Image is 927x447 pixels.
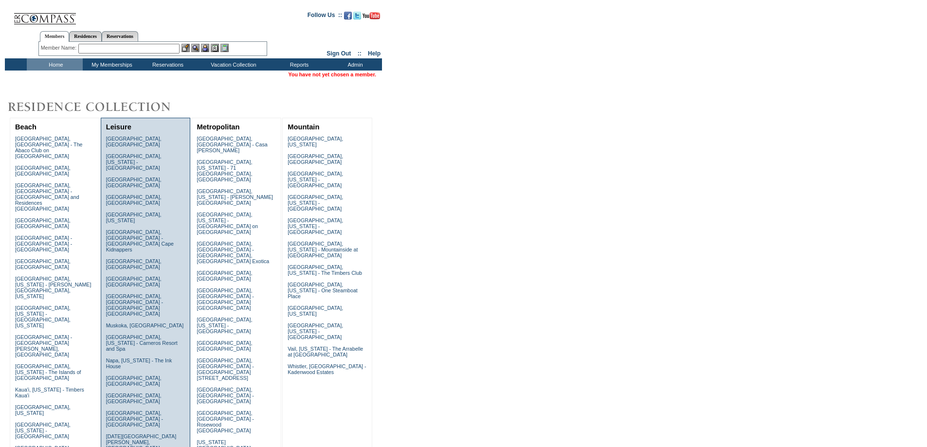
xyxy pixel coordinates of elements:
[327,50,351,57] a: Sign Out
[106,293,163,317] a: [GEOGRAPHIC_DATA], [GEOGRAPHIC_DATA] - [GEOGRAPHIC_DATA] [GEOGRAPHIC_DATA]
[15,123,36,131] a: Beach
[197,159,252,182] a: [GEOGRAPHIC_DATA], [US_STATE] - 71 [GEOGRAPHIC_DATA], [GEOGRAPHIC_DATA]
[358,50,362,57] span: ::
[197,270,252,282] a: [GEOGRAPHIC_DATA], [GEOGRAPHIC_DATA]
[83,58,139,71] td: My Memberships
[197,212,258,235] a: [GEOGRAPHIC_DATA], [US_STATE] - [GEOGRAPHIC_DATA] on [GEOGRAPHIC_DATA]
[197,387,254,404] a: [GEOGRAPHIC_DATA], [GEOGRAPHIC_DATA] - [GEOGRAPHIC_DATA]
[15,305,71,328] a: [GEOGRAPHIC_DATA], [US_STATE] - [GEOGRAPHIC_DATA], [US_STATE]
[106,358,172,369] a: Napa, [US_STATE] - The Ink House
[197,136,267,153] a: [GEOGRAPHIC_DATA], [GEOGRAPHIC_DATA] - Casa [PERSON_NAME]
[353,15,361,20] a: Follow us on Twitter
[41,44,78,52] div: Member Name:
[308,11,342,22] td: Follow Us ::
[288,305,343,317] a: [GEOGRAPHIC_DATA], [US_STATE]
[15,334,72,358] a: [GEOGRAPHIC_DATA] - [GEOGRAPHIC_DATA][PERSON_NAME], [GEOGRAPHIC_DATA]
[197,358,254,381] a: [GEOGRAPHIC_DATA], [GEOGRAPHIC_DATA] - [GEOGRAPHIC_DATA][STREET_ADDRESS]
[15,235,72,252] a: [GEOGRAPHIC_DATA] - [GEOGRAPHIC_DATA] - [GEOGRAPHIC_DATA]
[106,258,162,270] a: [GEOGRAPHIC_DATA], [GEOGRAPHIC_DATA]
[288,136,343,147] a: [GEOGRAPHIC_DATA], [US_STATE]
[197,287,254,311] a: [GEOGRAPHIC_DATA], [GEOGRAPHIC_DATA] - [GEOGRAPHIC_DATA] [GEOGRAPHIC_DATA]
[195,58,270,71] td: Vacation Collection
[288,322,343,340] a: [GEOGRAPHIC_DATA], [US_STATE] - [GEOGRAPHIC_DATA]
[15,217,71,229] a: [GEOGRAPHIC_DATA], [GEOGRAPHIC_DATA]
[197,410,254,433] a: [GEOGRAPHIC_DATA], [GEOGRAPHIC_DATA] - Rosewood [GEOGRAPHIC_DATA]
[106,212,162,223] a: [GEOGRAPHIC_DATA], [US_STATE]
[15,422,71,439] a: [GEOGRAPHIC_DATA], [US_STATE] - [GEOGRAPHIC_DATA]
[288,123,319,131] a: Mountain
[106,153,162,171] a: [GEOGRAPHIC_DATA], [US_STATE] - [GEOGRAPHIC_DATA]
[5,97,195,117] img: Destinations by Exclusive Resorts
[368,50,381,57] a: Help
[15,404,71,416] a: [GEOGRAPHIC_DATA], [US_STATE]
[344,15,352,20] a: Become our fan on Facebook
[288,346,363,358] a: Vail, [US_STATE] - The Arrabelle at [GEOGRAPHIC_DATA]
[15,258,71,270] a: [GEOGRAPHIC_DATA], [GEOGRAPHIC_DATA]
[182,44,190,52] img: b_edit.gif
[191,44,200,52] img: View
[106,177,162,188] a: [GEOGRAPHIC_DATA], [GEOGRAPHIC_DATA]
[288,264,362,276] a: [GEOGRAPHIC_DATA], [US_STATE] - The Timbers Club
[326,58,382,71] td: Admin
[40,31,70,42] a: Members
[139,58,195,71] td: Reservations
[106,194,162,206] a: [GEOGRAPHIC_DATA], [GEOGRAPHIC_DATA]
[197,188,273,206] a: [GEOGRAPHIC_DATA], [US_STATE] - [PERSON_NAME][GEOGRAPHIC_DATA]
[270,58,326,71] td: Reports
[15,387,84,398] a: Kaua'i, [US_STATE] - Timbers Kaua'i
[363,12,380,19] img: Subscribe to our YouTube Channel
[288,241,358,258] a: [GEOGRAPHIC_DATA], [US_STATE] - Mountainside at [GEOGRAPHIC_DATA]
[288,194,343,212] a: [GEOGRAPHIC_DATA], [US_STATE] - [GEOGRAPHIC_DATA]
[288,171,343,188] a: [GEOGRAPHIC_DATA], [US_STATE] - [GEOGRAPHIC_DATA]
[201,44,209,52] img: Impersonate
[197,241,269,264] a: [GEOGRAPHIC_DATA], [GEOGRAPHIC_DATA] - [GEOGRAPHIC_DATA], [GEOGRAPHIC_DATA] Exotica
[106,276,162,287] a: [GEOGRAPHIC_DATA], [GEOGRAPHIC_DATA]
[106,393,162,404] a: [GEOGRAPHIC_DATA], [GEOGRAPHIC_DATA]
[13,5,76,25] img: Compass Home
[353,12,361,19] img: Follow us on Twitter
[288,217,343,235] a: [GEOGRAPHIC_DATA], [US_STATE] - [GEOGRAPHIC_DATA]
[69,31,102,41] a: Residences
[15,276,91,299] a: [GEOGRAPHIC_DATA], [US_STATE] - [PERSON_NAME][GEOGRAPHIC_DATA], [US_STATE]
[15,165,71,177] a: [GEOGRAPHIC_DATA], [GEOGRAPHIC_DATA]
[27,58,83,71] td: Home
[102,31,138,41] a: Reservations
[363,15,380,20] a: Subscribe to our YouTube Channel
[15,363,81,381] a: [GEOGRAPHIC_DATA], [US_STATE] - The Islands of [GEOGRAPHIC_DATA]
[197,340,252,352] a: [GEOGRAPHIC_DATA], [GEOGRAPHIC_DATA]
[106,375,162,387] a: [GEOGRAPHIC_DATA], [GEOGRAPHIC_DATA]
[15,136,83,159] a: [GEOGRAPHIC_DATA], [GEOGRAPHIC_DATA] - The Abaco Club on [GEOGRAPHIC_DATA]
[288,153,343,165] a: [GEOGRAPHIC_DATA], [GEOGRAPHIC_DATA]
[288,282,358,299] a: [GEOGRAPHIC_DATA], [US_STATE] - One Steamboat Place
[106,410,163,428] a: [GEOGRAPHIC_DATA], [GEOGRAPHIC_DATA] - [GEOGRAPHIC_DATA]
[197,317,252,334] a: [GEOGRAPHIC_DATA], [US_STATE] - [GEOGRAPHIC_DATA]
[197,123,239,131] a: Metropolitan
[106,136,162,147] a: [GEOGRAPHIC_DATA], [GEOGRAPHIC_DATA]
[15,182,79,212] a: [GEOGRAPHIC_DATA], [GEOGRAPHIC_DATA] - [GEOGRAPHIC_DATA] and Residences [GEOGRAPHIC_DATA]
[289,72,376,77] span: You have not yet chosen a member.
[106,322,183,328] a: Muskoka, [GEOGRAPHIC_DATA]
[220,44,229,52] img: b_calculator.gif
[211,44,219,52] img: Reservations
[106,229,174,252] a: [GEOGRAPHIC_DATA], [GEOGRAPHIC_DATA] - [GEOGRAPHIC_DATA] Cape Kidnappers
[344,12,352,19] img: Become our fan on Facebook
[106,123,131,131] a: Leisure
[106,334,178,352] a: [GEOGRAPHIC_DATA], [US_STATE] - Carneros Resort and Spa
[288,363,366,375] a: Whistler, [GEOGRAPHIC_DATA] - Kadenwood Estates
